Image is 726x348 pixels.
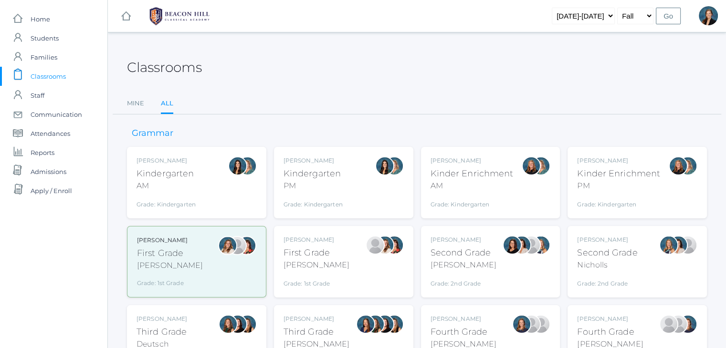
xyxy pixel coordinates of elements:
[137,167,196,180] div: Kindergarten
[431,167,514,180] div: Kinder Enrichment
[137,326,187,338] div: Third Grade
[577,315,643,323] div: [PERSON_NAME]
[375,156,394,175] div: Jordyn Dewey
[385,235,404,255] div: Heather Wallock
[431,315,496,323] div: [PERSON_NAME]
[577,156,660,165] div: [PERSON_NAME]
[375,235,394,255] div: Liv Barber
[284,195,343,209] div: Grade: Kindergarten
[531,315,550,334] div: Heather Porter
[431,259,496,271] div: [PERSON_NAME]
[577,246,637,259] div: Second Grade
[284,235,349,244] div: [PERSON_NAME]
[375,315,394,334] div: Katie Watters
[699,6,718,25] div: Allison Smith
[284,180,343,192] div: PM
[431,156,514,165] div: [PERSON_NAME]
[284,326,349,338] div: Third Grade
[237,236,256,255] div: Heather Wallock
[678,315,697,334] div: Ellie Bradley
[522,315,541,334] div: Lydia Chaffin
[137,260,203,271] div: [PERSON_NAME]
[137,315,187,323] div: [PERSON_NAME]
[127,60,202,75] h2: Classrooms
[228,315,247,334] div: Katie Watters
[659,235,678,255] div: Courtney Nicholls
[678,235,697,255] div: Sarah Armstrong
[512,315,531,334] div: Ellie Bradley
[284,275,349,288] div: Grade: 1st Grade
[31,124,70,143] span: Attendances
[669,156,688,175] div: Nicole Dean
[669,235,688,255] div: Cari Burke
[137,275,203,287] div: Grade: 1st Grade
[127,129,178,138] h3: Grammar
[431,275,496,288] div: Grade: 2nd Grade
[144,4,215,28] img: BHCALogos-05-308ed15e86a5a0abce9b8dd61676a3503ac9727e845dece92d48e8588c001991.png
[431,326,496,338] div: Fourth Grade
[137,195,196,209] div: Grade: Kindergarten
[238,156,257,175] div: Maureen Doyle
[284,156,343,165] div: [PERSON_NAME]
[31,162,66,181] span: Admissions
[669,315,688,334] div: Heather Porter
[577,259,637,271] div: Nicholls
[284,167,343,180] div: Kindergarten
[137,180,196,192] div: AM
[366,315,385,334] div: Andrea Deutsch
[238,315,257,334] div: Juliana Fowler
[31,105,82,124] span: Communication
[31,86,44,105] span: Staff
[577,167,660,180] div: Kinder Enrichment
[161,94,173,114] a: All
[385,156,404,175] div: Maureen Doyle
[366,235,385,255] div: Jaimie Watson
[577,275,637,288] div: Grade: 2nd Grade
[503,235,522,255] div: Emily Balli
[522,235,541,255] div: Sarah Armstrong
[228,156,247,175] div: Jordyn Dewey
[431,195,514,209] div: Grade: Kindergarten
[431,235,496,244] div: [PERSON_NAME]
[31,143,54,162] span: Reports
[577,326,643,338] div: Fourth Grade
[522,156,541,175] div: Nicole Dean
[284,315,349,323] div: [PERSON_NAME]
[656,8,681,24] input: Go
[31,10,50,29] span: Home
[228,236,247,255] div: Jaimie Watson
[678,156,697,175] div: Maureen Doyle
[431,246,496,259] div: Second Grade
[356,315,375,334] div: Lori Webster
[385,315,404,334] div: Juliana Fowler
[577,195,660,209] div: Grade: Kindergarten
[431,180,514,192] div: AM
[127,94,144,113] a: Mine
[137,156,196,165] div: [PERSON_NAME]
[284,246,349,259] div: First Grade
[31,67,66,86] span: Classrooms
[577,180,660,192] div: PM
[31,48,57,67] span: Families
[284,259,349,271] div: [PERSON_NAME]
[512,235,531,255] div: Cari Burke
[137,236,203,245] div: [PERSON_NAME]
[531,235,550,255] div: Courtney Nicholls
[31,181,72,200] span: Apply / Enroll
[659,315,678,334] div: Lydia Chaffin
[218,236,237,255] div: Liv Barber
[31,29,59,48] span: Students
[219,315,238,334] div: Andrea Deutsch
[531,156,550,175] div: Maureen Doyle
[577,235,637,244] div: [PERSON_NAME]
[137,247,203,260] div: First Grade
